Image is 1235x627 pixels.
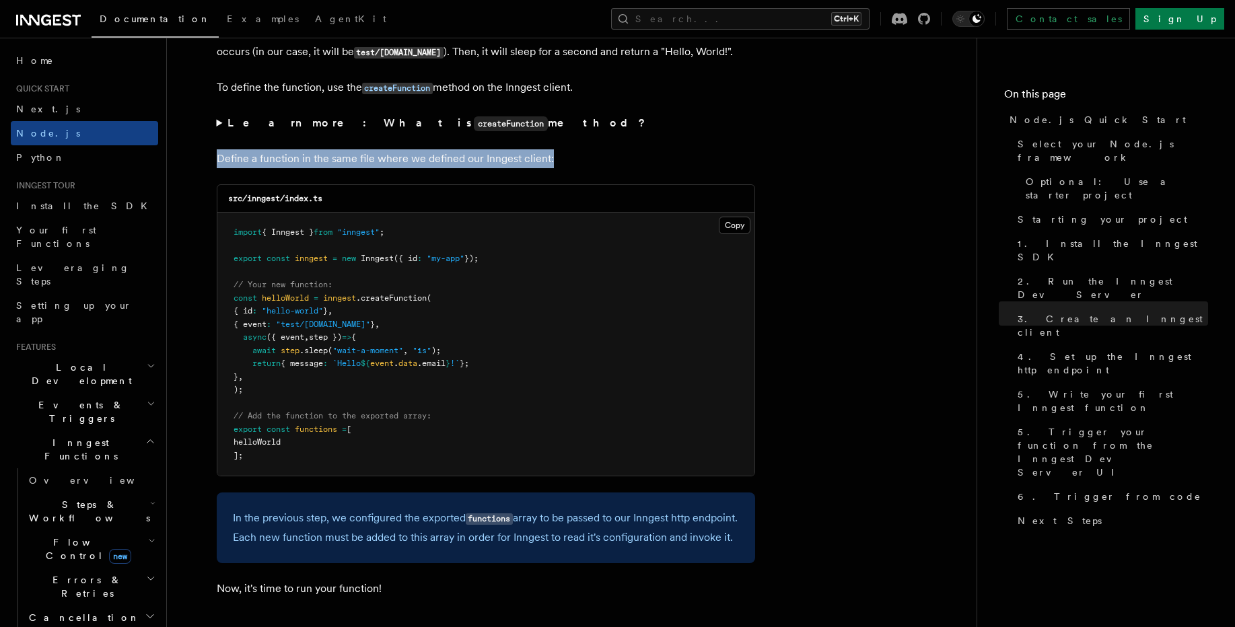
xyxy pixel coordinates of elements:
a: Python [11,145,158,170]
span: .sleep [299,346,328,355]
p: In the previous step, we configured the exported array to be passed to our Inngest http endpoint.... [233,509,739,547]
span: `Hello [332,359,361,368]
a: Next.js [11,97,158,121]
span: ); [431,346,441,355]
span: Examples [227,13,299,24]
span: Next Steps [1018,514,1102,527]
span: functions [295,425,337,434]
span: const [267,425,290,434]
a: Starting your project [1012,207,1208,231]
span: const [234,293,257,303]
a: Node.js Quick Start [1004,108,1208,132]
span: 2. Run the Inngest Dev Server [1018,274,1208,301]
span: // Your new function: [234,280,332,289]
span: helloWorld [234,437,281,447]
a: Contact sales [1007,8,1130,30]
a: 6. Trigger from code [1012,484,1208,509]
span: Quick start [11,83,69,94]
span: .createFunction [356,293,427,303]
p: Now, it's time to run your function! [217,579,755,598]
a: Setting up your app [11,293,158,331]
span: ( [328,346,332,355]
p: In this step, you will write your first durable function. This function will be triggered wheneve... [217,24,755,62]
a: Next Steps [1012,509,1208,533]
span: import [234,227,262,237]
h4: On this page [1004,86,1208,108]
span: inngest [295,254,328,263]
span: .email [417,359,446,368]
a: Examples [219,4,307,36]
span: return [252,359,281,368]
span: Steps & Workflows [24,498,150,525]
span: inngest [323,293,356,303]
span: . [394,359,398,368]
span: Install the SDK [16,200,155,211]
a: Node.js [11,121,158,145]
span: 4. Set up the Inngest http endpoint [1018,350,1208,377]
a: AgentKit [307,4,394,36]
span: Home [16,54,54,67]
span: 5. Write your first Inngest function [1018,388,1208,414]
button: Flow Controlnew [24,530,158,568]
a: 5. Write your first Inngest function [1012,382,1208,420]
button: Local Development [11,355,158,393]
span: Optional: Use a starter project [1026,175,1208,202]
a: createFunction [362,81,433,94]
span: } [370,320,375,329]
a: 4. Set up the Inngest http endpoint [1012,344,1208,382]
span: = [314,293,318,303]
span: AgentKit [315,13,386,24]
span: Inngest Functions [11,436,145,463]
a: Your first Functions [11,218,158,256]
span: Documentation [100,13,211,24]
span: !` [450,359,460,368]
p: Define a function in the same file where we defined our Inngest client: [217,149,755,168]
span: , [375,320,380,329]
span: Cancellation [24,611,140,624]
span: { event [234,320,267,329]
span: new [109,549,131,564]
span: const [267,254,290,263]
button: Inngest Functions [11,431,158,468]
span: 1. Install the Inngest SDK [1018,237,1208,264]
span: Features [11,342,56,353]
a: 1. Install the Inngest SDK [1012,231,1208,269]
a: Sign Up [1135,8,1224,30]
button: Search...Ctrl+K [611,8,870,30]
p: To define the function, use the method on the Inngest client. [217,78,755,98]
code: functions [466,513,513,525]
kbd: Ctrl+K [831,12,861,26]
span: "inngest" [337,227,380,237]
a: Home [11,48,158,73]
summary: Learn more: What iscreateFunctionmethod? [217,114,755,133]
span: Overview [29,475,168,486]
a: Select your Node.js framework [1012,132,1208,170]
span: step }) [309,332,342,342]
span: Node.js [16,128,80,139]
button: Events & Triggers [11,393,158,431]
span: } [323,306,328,316]
span: { Inngest } [262,227,314,237]
span: Starting your project [1018,213,1187,226]
span: "1s" [413,346,431,355]
span: ( [427,293,431,303]
a: Leveraging Steps [11,256,158,293]
span: Flow Control [24,536,148,562]
span: "my-app" [427,254,464,263]
span: 6. Trigger from code [1018,490,1201,503]
a: Overview [24,468,158,492]
span: : [417,254,422,263]
span: export [234,254,262,263]
span: , [328,306,332,316]
span: helloWorld [262,293,309,303]
span: ({ id [394,254,417,263]
a: Optional: Use a starter project [1020,170,1208,207]
strong: Learn more: What is method? [227,116,648,129]
span: { id [234,306,252,316]
span: } [446,359,450,368]
button: Steps & Workflows [24,492,158,530]
span: ({ event [267,332,304,342]
span: export [234,425,262,434]
span: 3. Create an Inngest client [1018,312,1208,339]
span: Errors & Retries [24,573,146,600]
